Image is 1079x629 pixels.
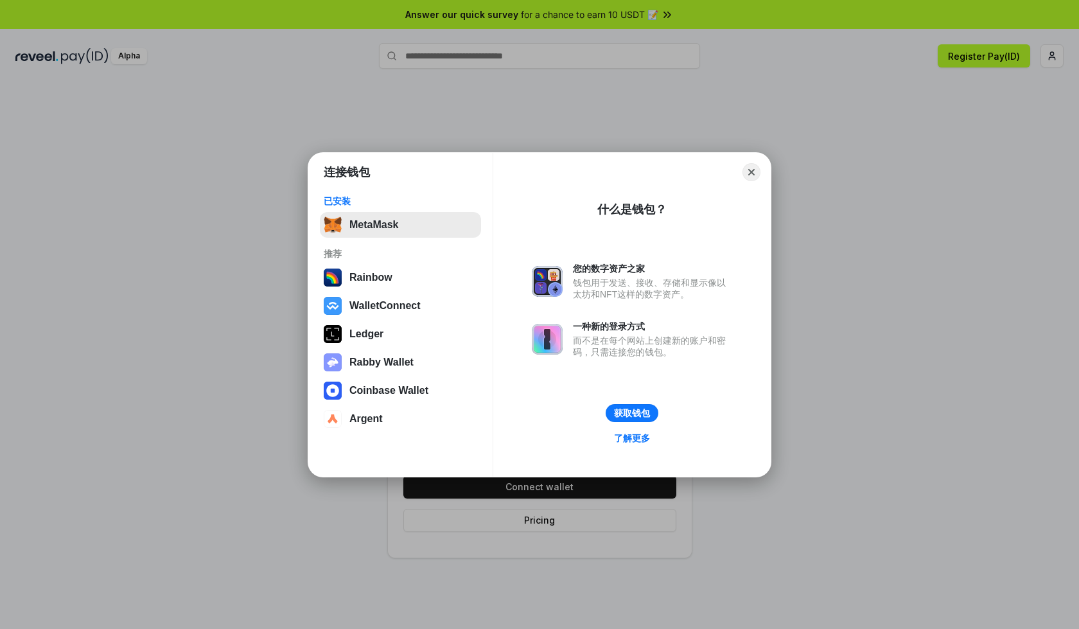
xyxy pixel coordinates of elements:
[532,266,563,297] img: svg+xml,%3Csvg%20xmlns%3D%22http%3A%2F%2Fwww.w3.org%2F2000%2Fsvg%22%20fill%3D%22none%22%20viewBox...
[614,407,650,419] div: 获取钱包
[606,404,658,422] button: 获取钱包
[573,335,732,358] div: 而不是在每个网站上创建新的账户和密码，只需连接您的钱包。
[324,248,477,260] div: 推荐
[349,272,392,283] div: Rainbow
[573,321,732,332] div: 一种新的登录方式
[324,195,477,207] div: 已安装
[349,300,421,312] div: WalletConnect
[320,378,481,403] button: Coinbase Wallet
[349,385,428,396] div: Coinbase Wallet
[742,163,760,181] button: Close
[320,212,481,238] button: MetaMask
[324,164,370,180] h1: 连接钱包
[349,413,383,425] div: Argent
[324,382,342,400] img: svg+xml,%3Csvg%20width%3D%2228%22%20height%3D%2228%22%20viewBox%3D%220%200%2028%2028%22%20fill%3D...
[573,277,732,300] div: 钱包用于发送、接收、存储和显示像以太坊和NFT这样的数字资产。
[349,328,383,340] div: Ledger
[324,216,342,234] img: svg+xml,%3Csvg%20fill%3D%22none%22%20height%3D%2233%22%20viewBox%3D%220%200%2035%2033%22%20width%...
[324,353,342,371] img: svg+xml,%3Csvg%20xmlns%3D%22http%3A%2F%2Fwww.w3.org%2F2000%2Fsvg%22%20fill%3D%22none%22%20viewBox...
[324,269,342,287] img: svg+xml,%3Csvg%20width%3D%22120%22%20height%3D%22120%22%20viewBox%3D%220%200%20120%20120%22%20fil...
[573,263,732,274] div: 您的数字资产之家
[606,430,658,447] a: 了解更多
[324,410,342,428] img: svg+xml,%3Csvg%20width%3D%2228%22%20height%3D%2228%22%20viewBox%3D%220%200%2028%2028%22%20fill%3D...
[349,357,414,368] div: Rabby Wallet
[597,202,667,217] div: 什么是钱包？
[320,321,481,347] button: Ledger
[324,297,342,315] img: svg+xml,%3Csvg%20width%3D%2228%22%20height%3D%2228%22%20viewBox%3D%220%200%2028%2028%22%20fill%3D...
[320,293,481,319] button: WalletConnect
[320,350,481,375] button: Rabby Wallet
[614,432,650,444] div: 了解更多
[320,265,481,290] button: Rainbow
[532,324,563,355] img: svg+xml,%3Csvg%20xmlns%3D%22http%3A%2F%2Fwww.w3.org%2F2000%2Fsvg%22%20fill%3D%22none%22%20viewBox...
[349,219,398,231] div: MetaMask
[320,406,481,432] button: Argent
[324,325,342,343] img: svg+xml,%3Csvg%20xmlns%3D%22http%3A%2F%2Fwww.w3.org%2F2000%2Fsvg%22%20width%3D%2228%22%20height%3...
